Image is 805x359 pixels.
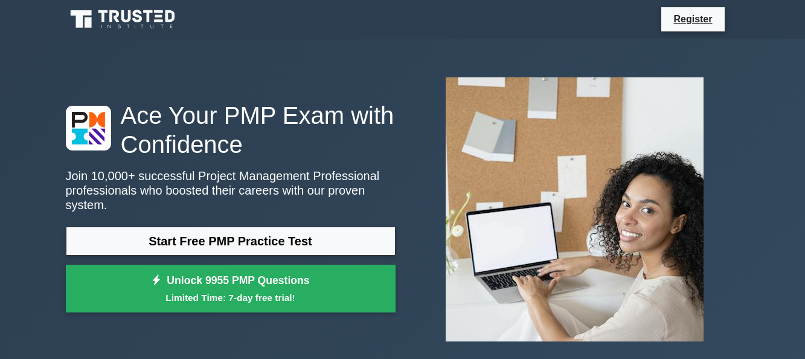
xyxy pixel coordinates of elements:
[66,265,396,313] a: Unlock 9955 PMP QuestionsLimited Time: 7-day free trial!
[66,169,396,212] p: Join 10,000+ successful Project Management Professional professionals who boosted their careers w...
[666,11,719,27] a: Register
[66,101,396,159] h1: Ace Your PMP Exam with Confidence
[81,291,380,305] small: Limited Time: 7-day free trial!
[66,227,396,256] a: Start Free PMP Practice Test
